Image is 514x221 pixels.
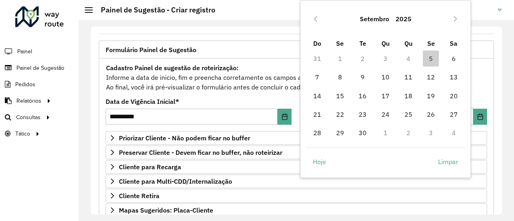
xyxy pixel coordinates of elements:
[332,125,348,141] span: 29
[374,49,397,68] td: 3
[332,69,348,85] span: 8
[427,39,435,47] span: Se
[351,87,374,105] td: 16
[381,39,390,47] span: Qu
[309,106,325,122] span: 21
[106,146,487,159] a: Preservar Cliente - Devem ficar no buffer, não roteirizar
[446,51,462,67] span: 6
[420,87,443,105] td: 19
[306,105,329,124] td: 21
[16,64,64,72] span: Painel de Sugestão
[328,124,351,142] td: 29
[438,157,458,166] span: Limpar
[377,106,394,122] span: 24
[423,51,439,67] span: 5
[443,124,465,142] td: 4
[374,105,397,124] td: 24
[16,113,41,122] span: Consultas
[423,88,439,104] span: 19
[351,124,374,142] td: 30
[106,131,487,145] a: Priorizar Cliente - Não podem ficar no buffer
[400,69,416,85] span: 11
[397,105,420,124] td: 25
[446,106,462,122] span: 27
[306,124,329,142] td: 28
[119,149,282,156] span: Preservar Cliente - Devem ficar no buffer, não roteirizar
[15,130,30,138] span: Tático
[446,69,462,85] span: 13
[336,39,344,47] span: Se
[16,97,41,105] span: Relatórios
[309,88,325,104] span: 14
[355,88,371,104] span: 16
[397,87,420,105] td: 18
[106,189,487,203] a: Cliente Retira
[328,68,351,86] td: 8
[351,105,374,124] td: 23
[450,39,457,47] span: Sa
[328,49,351,68] td: 1
[431,154,465,170] button: Limpar
[374,124,397,142] td: 1
[355,106,371,122] span: 23
[332,88,348,104] span: 15
[306,154,333,170] button: Hoje
[404,39,412,47] span: Qu
[106,97,179,106] label: Data de Vigência Inicial
[277,109,292,125] button: Choose Date
[119,135,250,141] span: Priorizar Cliente - Não podem ficar no buffer
[377,88,394,104] span: 17
[306,68,329,86] td: 7
[351,49,374,68] td: 2
[119,164,181,170] span: Cliente para Recarga
[93,6,215,14] h2: Painel de Sugestão - Criar registro
[119,207,213,213] span: Mapas Sugeridos: Placa-Cliente
[313,157,326,166] span: Hoje
[106,64,239,72] strong: Cadastro Painel de sugestão de roteirização:
[306,87,329,105] td: 14
[397,68,420,86] td: 11
[119,193,159,199] span: Cliente Retira
[359,39,366,47] span: Te
[397,124,420,142] td: 2
[106,47,196,53] span: Formulário Painel de Sugestão
[309,125,325,141] span: 28
[423,106,439,122] span: 26
[15,80,35,89] span: Pedidos
[374,68,397,86] td: 10
[420,49,443,68] td: 5
[328,87,351,105] td: 15
[309,69,325,85] span: 7
[446,88,462,104] span: 20
[400,88,416,104] span: 18
[420,105,443,124] td: 26
[443,105,465,124] td: 27
[420,68,443,86] td: 12
[400,106,416,122] span: 25
[106,203,487,217] a: Mapas Sugeridos: Placa-Cliente
[332,106,348,122] span: 22
[443,68,465,86] td: 13
[420,124,443,142] td: 3
[328,105,351,124] td: 22
[119,178,232,185] span: Cliente para Multi-CDD/Internalização
[106,174,487,188] a: Cliente para Multi-CDD/Internalização
[449,12,462,25] button: Next Month
[106,63,487,92] div: Informe a data de inicio, fim e preencha corretamente os campos abaixo. Ao final, você irá pré-vi...
[313,39,321,47] span: Do
[17,47,32,56] span: Painel
[397,49,420,68] td: 4
[309,12,322,25] button: Previous Month
[374,87,397,105] td: 17
[357,9,392,28] button: Choose Month
[351,68,374,86] td: 9
[355,125,371,141] span: 30
[392,9,415,28] button: Choose Year
[106,160,487,174] a: Cliente para Recarga
[473,109,487,125] button: Choose Date
[443,87,465,105] td: 20
[355,69,371,85] span: 9
[443,49,465,68] td: 6
[306,49,329,68] td: 31
[377,69,394,85] span: 10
